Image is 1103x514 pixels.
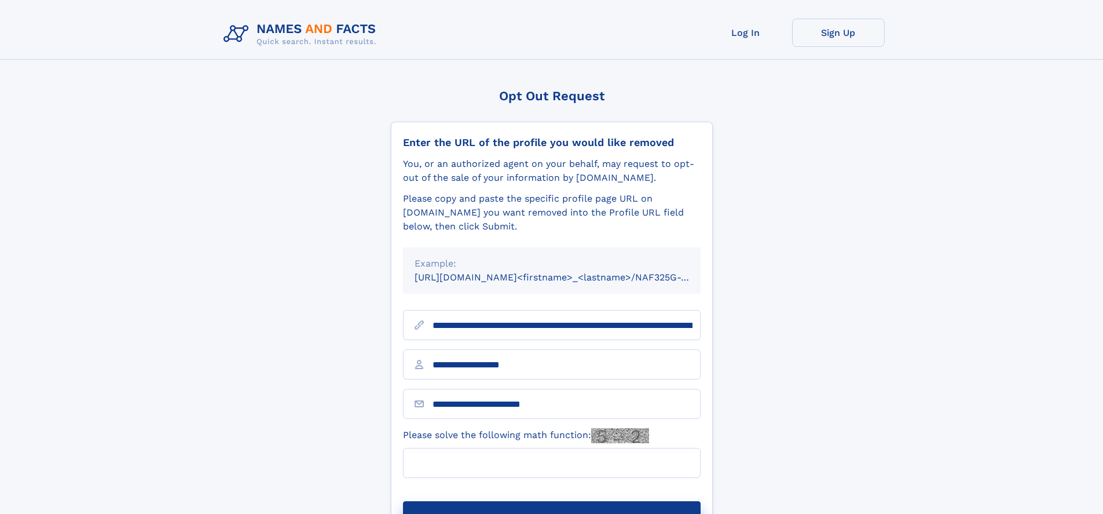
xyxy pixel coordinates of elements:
a: Log In [699,19,792,47]
a: Sign Up [792,19,885,47]
div: Example: [415,257,689,271]
img: Logo Names and Facts [219,19,386,50]
div: You, or an authorized agent on your behalf, may request to opt-out of the sale of your informatio... [403,157,701,185]
div: Enter the URL of the profile you would like removed [403,136,701,149]
small: [URL][DOMAIN_NAME]<firstname>_<lastname>/NAF325G-xxxxxxxx [415,272,723,283]
div: Opt Out Request [391,89,713,103]
label: Please solve the following math function: [403,428,649,443]
div: Please copy and paste the specific profile page URL on [DOMAIN_NAME] you want removed into the Pr... [403,192,701,234]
